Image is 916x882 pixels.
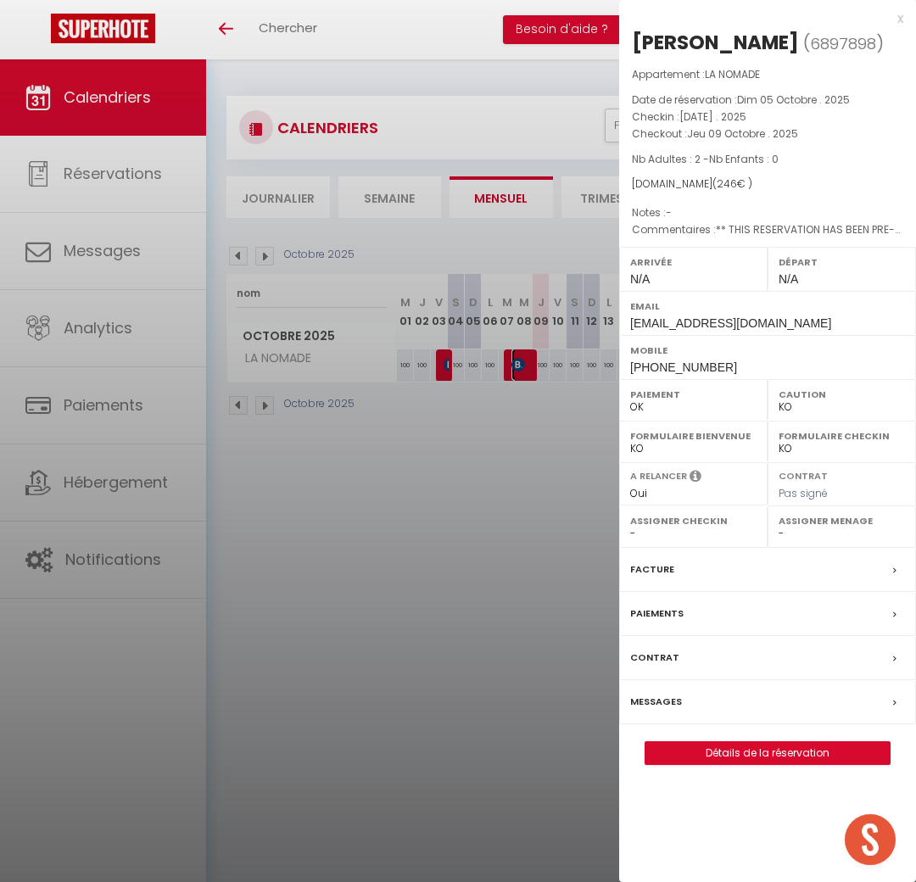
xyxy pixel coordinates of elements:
span: Jeu 09 Octobre . 2025 [687,126,798,141]
div: x [619,8,903,29]
p: Date de réservation : [632,92,903,109]
label: Assigner Checkin [630,512,757,529]
span: 6897898 [810,33,876,54]
span: N/A [779,272,798,286]
div: [PERSON_NAME] [632,29,799,56]
span: Nb Enfants : 0 [709,152,779,166]
label: Caution [779,386,905,403]
label: Paiements [630,605,684,622]
span: ( € ) [712,176,752,191]
span: N/A [630,272,650,286]
p: Appartement : [632,66,903,83]
label: Formulaire Checkin [779,427,905,444]
label: Formulaire Bienvenue [630,427,757,444]
p: Checkin : [632,109,903,126]
label: Email [630,298,905,315]
p: Commentaires : [632,221,903,238]
label: Messages [630,693,682,711]
span: [DATE] . 2025 [679,109,746,124]
label: Facture [630,561,674,578]
label: Arrivée [630,254,757,271]
p: Checkout : [632,126,903,142]
span: Dim 05 Octobre . 2025 [737,92,850,107]
span: [EMAIL_ADDRESS][DOMAIN_NAME] [630,316,831,330]
span: 246 [717,176,737,191]
label: Départ [779,254,905,271]
label: Assigner Menage [779,512,905,529]
label: Mobile [630,342,905,359]
div: [DOMAIN_NAME] [632,176,903,193]
label: Contrat [630,649,679,667]
label: A relancer [630,469,687,483]
span: ( ) [803,31,884,55]
p: Notes : [632,204,903,221]
label: Contrat [779,469,828,480]
span: Pas signé [779,486,828,500]
span: Nb Adultes : 2 - [632,152,779,166]
button: Détails de la réservation [645,741,891,765]
i: Sélectionner OUI si vous souhaiter envoyer les séquences de messages post-checkout [690,469,701,488]
label: Paiement [630,386,757,403]
span: [PHONE_NUMBER] [630,360,737,374]
span: - [666,205,672,220]
span: LA NOMADE [705,67,760,81]
a: Détails de la réservation [645,742,890,764]
div: Ouvrir le chat [845,814,896,865]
